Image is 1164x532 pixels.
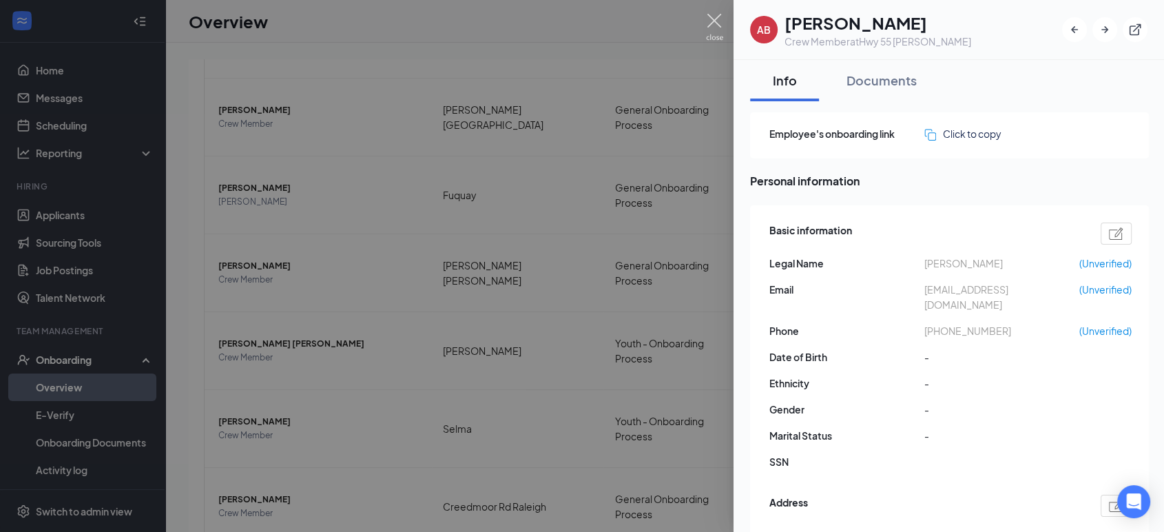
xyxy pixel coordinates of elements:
[924,126,1001,141] button: Click to copy
[1079,256,1132,271] span: (Unverified)
[769,428,924,443] span: Marital Status
[769,323,924,338] span: Phone
[924,323,1079,338] span: [PHONE_NUMBER]
[1079,282,1132,297] span: (Unverified)
[846,72,917,89] div: Documents
[769,282,924,297] span: Email
[924,256,1079,271] span: [PERSON_NAME]
[1123,17,1147,42] button: ExternalLink
[769,376,924,391] span: Ethnicity
[769,402,924,417] span: Gender
[1079,323,1132,338] span: (Unverified)
[784,34,971,48] div: Crew Member at Hwy 55 [PERSON_NAME]
[924,349,1079,365] span: -
[769,495,808,517] span: Address
[924,402,1079,417] span: -
[784,11,971,34] h1: [PERSON_NAME]
[1068,23,1081,37] svg: ArrowLeftNew
[750,172,1149,190] span: Personal information
[1128,23,1142,37] svg: ExternalLink
[1092,17,1117,42] button: ArrowRight
[769,256,924,271] span: Legal Name
[924,376,1079,391] span: -
[1117,485,1150,518] div: Open Intercom Messenger
[769,223,852,245] span: Basic information
[924,129,936,141] img: click-to-copy.71757273a98fde459dfc.svg
[1062,17,1087,42] button: ArrowLeftNew
[769,349,924,365] span: Date of Birth
[764,72,805,89] div: Info
[757,23,771,37] div: AB
[1098,23,1112,37] svg: ArrowRight
[769,126,924,141] span: Employee's onboarding link
[924,282,1079,312] span: [EMAIL_ADDRESS][DOMAIN_NAME]
[924,428,1079,443] span: -
[769,454,924,469] span: SSN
